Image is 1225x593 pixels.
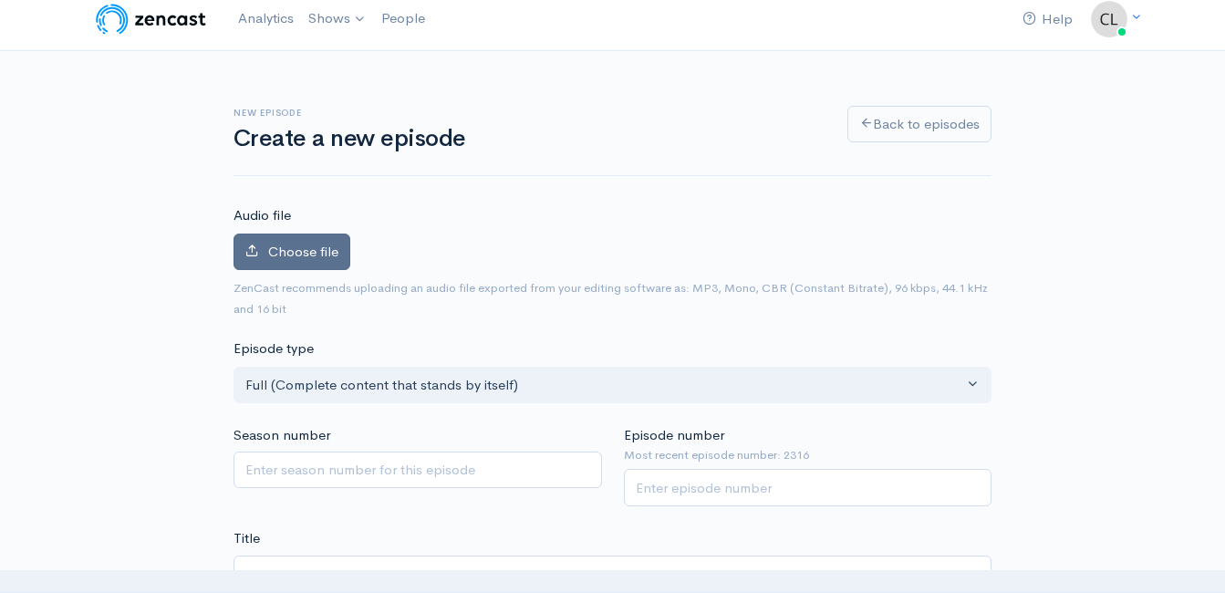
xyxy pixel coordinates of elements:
[624,446,992,464] small: Most recent episode number: 2316
[234,528,260,549] label: Title
[245,375,963,396] div: Full (Complete content that stands by itself)
[234,452,602,489] input: Enter season number for this episode
[234,280,988,317] small: ZenCast recommends uploading an audio file exported from your editing software as: MP3, Mono, CBR...
[1091,1,1127,37] img: ...
[234,338,314,359] label: Episode type
[624,469,992,506] input: Enter episode number
[234,425,330,446] label: Season number
[234,108,825,118] h6: New episode
[93,1,209,37] img: ZenCast Logo
[234,126,825,152] h1: Create a new episode
[234,556,991,593] input: What is the episode's title?
[624,425,724,446] label: Episode number
[234,367,991,404] button: Full (Complete content that stands by itself)
[234,205,291,226] label: Audio file
[847,106,991,143] a: Back to episodes
[268,243,338,260] span: Choose file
